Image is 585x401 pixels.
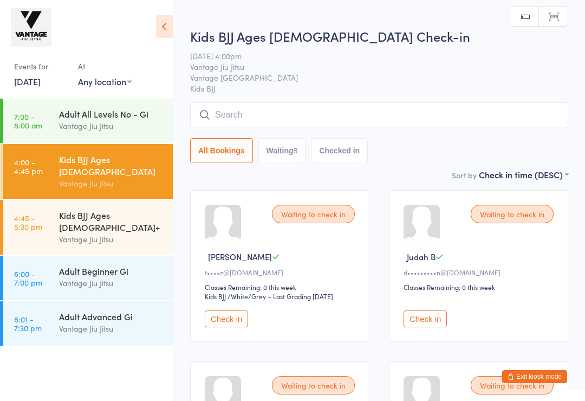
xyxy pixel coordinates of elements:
[471,205,554,223] div: Waiting to check in
[404,311,447,327] button: Check in
[502,370,567,383] button: Exit kiosk mode
[59,322,164,335] div: Vantage Jiu Jitsu
[190,61,551,72] span: Vantage Jiu Jitsu
[3,144,173,199] a: 4:00 -4:45 pmKids BJJ Ages [DEMOGRAPHIC_DATA]Vantage Jiu Jitsu
[272,376,355,394] div: Waiting to check in
[14,315,42,332] time: 6:01 - 7:30 pm
[3,256,173,300] a: 6:00 -7:00 pmAdult Beginner GiVantage Jiu Jitsu
[14,214,42,231] time: 4:45 - 5:30 pm
[3,301,173,346] a: 6:01 -7:30 pmAdult Advanced GiVantage Jiu Jitsu
[14,158,43,175] time: 4:00 - 4:45 pm
[205,311,248,327] button: Check in
[59,265,164,277] div: Adult Beginner Gi
[190,83,568,94] span: Kids BJJ
[311,138,368,163] button: Checked in
[3,99,173,143] a: 7:00 -8:00 amAdult All Levels No - GiVantage Jiu Jitsu
[272,205,355,223] div: Waiting to check in
[452,170,477,180] label: Sort by
[471,376,554,394] div: Waiting to check in
[59,108,164,120] div: Adult All Levels No - Gi
[59,277,164,289] div: Vantage Jiu Jitsu
[78,57,132,75] div: At
[404,282,557,292] div: Classes Remaining: 0 this week
[190,102,568,127] input: Search
[407,251,435,262] span: Judah B
[190,138,253,163] button: All Bookings
[3,200,173,255] a: 4:45 -5:30 pmKids BJJ Ages [DEMOGRAPHIC_DATA]+Vantage Jiu Jitsu
[205,268,358,277] div: t••••z@[DOMAIN_NAME]
[258,138,306,163] button: Waiting8
[227,292,333,301] span: / White/Grey – Last Grading [DATE]
[190,72,551,83] span: Vantage [GEOGRAPHIC_DATA]
[14,75,41,87] a: [DATE]
[479,169,568,180] div: Check in time (DESC)
[59,233,164,245] div: Vantage Jiu Jitsu
[190,27,568,45] h2: Kids BJJ Ages [DEMOGRAPHIC_DATA] Check-in
[59,153,164,177] div: Kids BJJ Ages [DEMOGRAPHIC_DATA]
[404,268,557,277] div: d•••••••••n@[DOMAIN_NAME]
[14,269,42,287] time: 6:00 - 7:00 pm
[78,75,132,87] div: Any location
[14,57,67,75] div: Events for
[59,311,164,322] div: Adult Advanced Gi
[14,112,42,130] time: 7:00 - 8:00 am
[208,251,272,262] span: [PERSON_NAME]
[205,292,226,301] div: Kids BJJ
[59,177,164,190] div: Vantage Jiu Jitsu
[294,146,298,155] div: 8
[59,209,164,233] div: Kids BJJ Ages [DEMOGRAPHIC_DATA]+
[190,50,551,61] span: [DATE] 4:00pm
[205,282,358,292] div: Classes Remaining: 0 this week
[59,120,164,132] div: Vantage Jiu Jitsu
[11,8,51,47] img: Vantage Jiu Jitsu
